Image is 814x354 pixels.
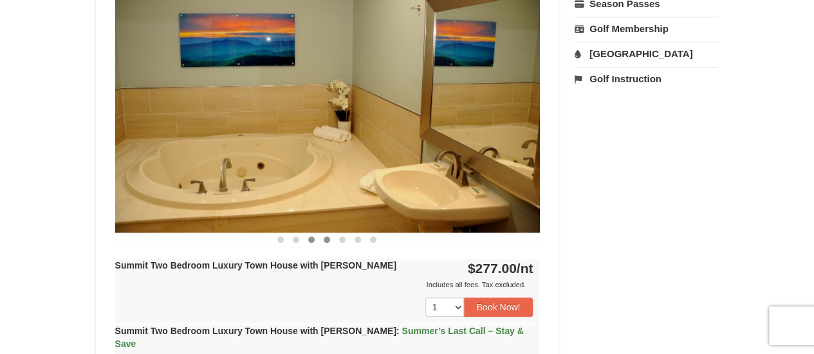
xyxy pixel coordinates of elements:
[464,297,533,317] button: Book Now!
[115,260,396,270] strong: Summit Two Bedroom Luxury Town House with [PERSON_NAME]
[575,67,718,91] a: Golf Instruction
[115,278,533,291] div: Includes all fees. Tax excluded.
[575,17,718,40] a: Golf Membership
[468,261,533,276] strong: $277.00
[396,326,400,336] span: :
[575,42,718,66] a: [GEOGRAPHIC_DATA]
[115,326,524,349] strong: Summit Two Bedroom Luxury Town House with [PERSON_NAME]
[517,261,533,276] span: /nt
